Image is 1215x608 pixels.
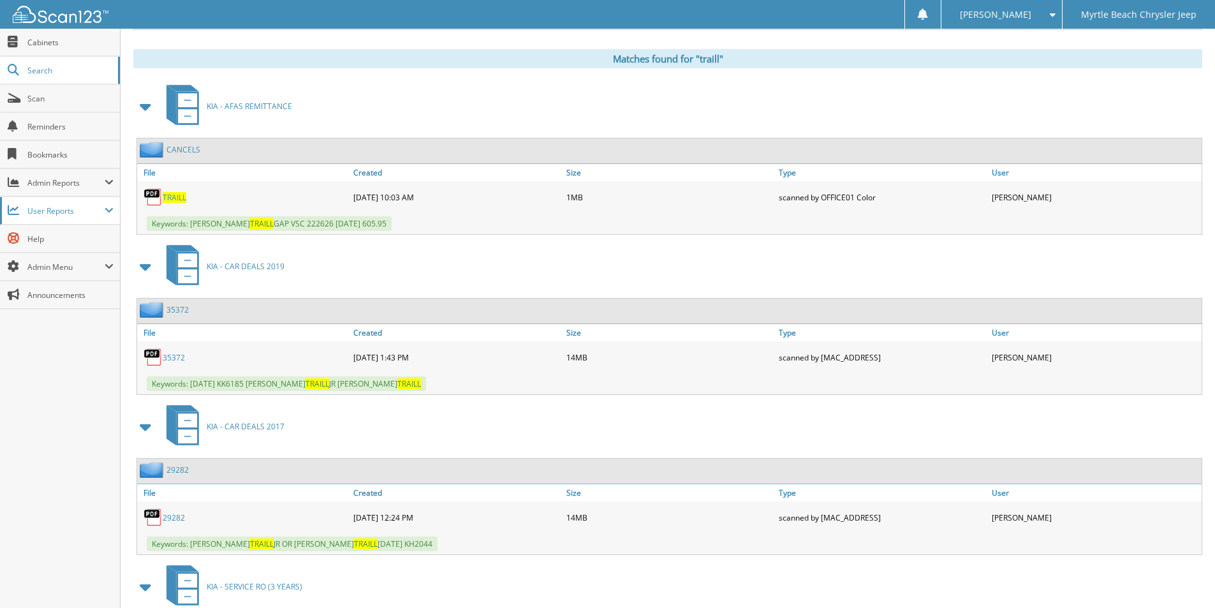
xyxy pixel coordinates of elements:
span: Search [27,65,112,76]
span: Admin Reports [27,177,105,188]
span: Reminders [27,121,114,132]
div: scanned by OFFICE01 Color [776,184,989,210]
span: TRAILL [250,538,274,549]
a: Type [776,324,989,341]
span: Admin Menu [27,262,105,272]
div: [DATE] 12:24 PM [350,505,563,530]
div: [DATE] 1:43 PM [350,345,563,370]
img: folder2.png [140,302,166,318]
a: Created [350,324,563,341]
a: 29282 [163,512,185,523]
a: 35372 [163,352,185,363]
a: TRAILL [163,192,186,203]
span: Bookmarks [27,149,114,160]
span: TRAILL [397,378,421,389]
div: 14MB [563,345,776,370]
span: Keywords: [PERSON_NAME] GAP VSC 222626 [DATE] 605.95 [147,216,392,231]
a: Created [350,164,563,181]
span: KIA - CAR DEALS 2017 [207,421,284,432]
span: Scan [27,93,114,104]
img: scan123-logo-white.svg [13,6,108,23]
span: Cabinets [27,37,114,48]
span: Help [27,234,114,244]
a: File [137,164,350,181]
div: 1MB [563,184,776,210]
span: User Reports [27,205,105,216]
img: PDF.png [144,188,163,207]
a: Size [563,324,776,341]
a: File [137,324,350,341]
span: KIA - SERVICE RO (3 YEARS) [207,581,302,592]
a: User [989,324,1202,341]
a: KIA - CAR DEALS 2017 [159,401,284,452]
div: [PERSON_NAME] [989,345,1202,370]
img: PDF.png [144,508,163,527]
span: Announcements [27,290,114,300]
div: scanned by [MAC_ADDRESS] [776,345,989,370]
iframe: Chat Widget [1151,547,1215,608]
span: Keywords: [DATE] KK6185 [PERSON_NAME] JR [PERSON_NAME] [147,376,426,391]
a: User [989,164,1202,181]
a: KIA - AFAS REMITTANCE [159,81,292,131]
a: Size [563,164,776,181]
img: folder2.png [140,142,166,158]
div: 14MB [563,505,776,530]
a: 35372 [166,304,189,315]
a: Type [776,164,989,181]
div: [PERSON_NAME] [989,184,1202,210]
a: KIA - CAR DEALS 2019 [159,241,284,292]
div: Matches found for "traill" [133,49,1202,68]
span: TRAILL [306,378,329,389]
div: [DATE] 10:03 AM [350,184,563,210]
a: Size [563,484,776,501]
span: KIA - AFAS REMITTANCE [207,101,292,112]
a: Created [350,484,563,501]
span: TRAILL [354,538,378,549]
img: folder2.png [140,462,166,478]
a: CANCELS [166,144,200,155]
span: Keywords: [PERSON_NAME] JR OR [PERSON_NAME] [DATE] KH2044 [147,537,438,551]
a: 29282 [166,464,189,475]
a: User [989,484,1202,501]
a: File [137,484,350,501]
span: Myrtle Beach Chrysler Jeep [1081,11,1197,19]
div: [PERSON_NAME] [989,505,1202,530]
span: KIA - CAR DEALS 2019 [207,261,284,272]
span: TRAILL [250,218,274,229]
a: Type [776,484,989,501]
span: [PERSON_NAME] [960,11,1031,19]
div: scanned by [MAC_ADDRESS] [776,505,989,530]
img: PDF.png [144,348,163,367]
